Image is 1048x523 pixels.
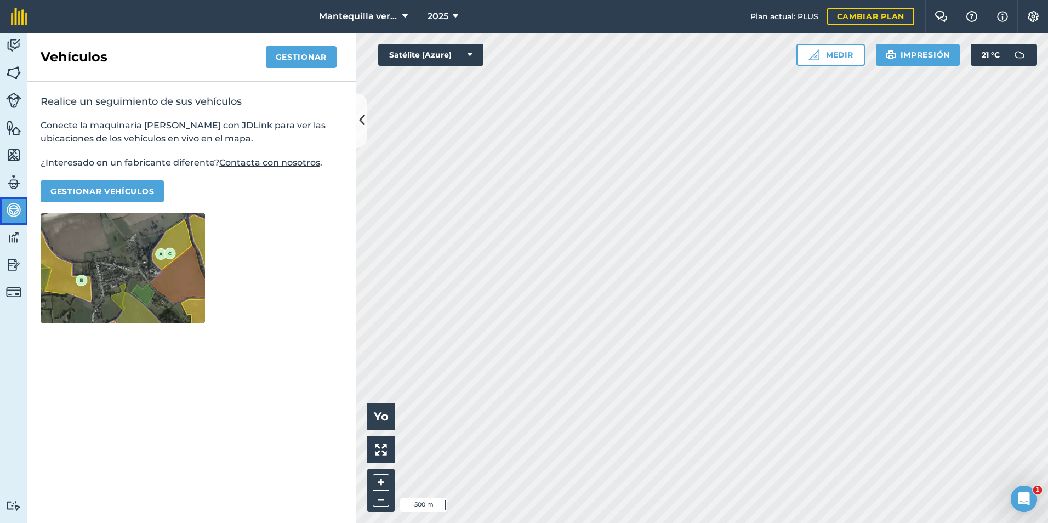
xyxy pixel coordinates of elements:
iframe: Intercom live chat [1011,486,1037,512]
button: 21 °C [971,44,1037,66]
a: Cambiar plan [827,8,914,25]
font: Satélite (Azure) [389,49,452,60]
img: svg+xml;base64,PHN2ZyB4bWxucz0iaHR0cDovL3d3dy53My5vcmcvMjAwMC9zdmciIHdpZHRoPSI1NiIgaGVpZ2h0PSI2MC... [6,147,21,163]
img: svg+xml;base64,PD94bWwgdmVyc2lvbj0iMS4wIiBlbmNvZGluZz0idXRmLTgiPz4KPCEtLSBHZW5lcmF0b3I6IEFkb2JlIE... [6,174,21,191]
img: Un icono de engranaje [1027,11,1040,22]
img: svg+xml;base64,PHN2ZyB4bWxucz0iaHR0cDovL3d3dy53My5vcmcvMjAwMC9zdmciIHdpZHRoPSI1NiIgaGVpZ2h0PSI2MC... [6,120,21,136]
span: Plan actual: PLUS [750,10,818,22]
button: Impresión [876,44,960,66]
a: Contacta con nosotros [219,157,320,168]
img: Cuatro flechas, una apuntando hacia arriba a la izquierda, una hacia arriba a la derecha, una hac... [375,444,387,456]
img: svg+xml;base64,PD94bWwgdmVyc2lvbj0iMS4wIiBlbmNvZGluZz0idXRmLTgiPz4KPCEtLSBHZW5lcmF0b3I6IEFkb2JlIE... [6,501,21,511]
img: svg+xml;base64,PD94bWwgdmVyc2lvbj0iMS4wIiBlbmNvZGluZz0idXRmLTgiPz4KPCEtLSBHZW5lcmF0b3I6IEFkb2JlIE... [6,229,21,246]
img: svg+xml;base64,PD94bWwgdmVyc2lvbj0iMS4wIiBlbmNvZGluZz0idXRmLTgiPz4KPCEtLSBHZW5lcmF0b3I6IEFkb2JlIE... [6,37,21,54]
img: svg+xml;base64,PD94bWwgdmVyc2lvbj0iMS4wIiBlbmNvZGluZz0idXRmLTgiPz4KPCEtLSBHZW5lcmF0b3I6IEFkb2JlIE... [6,285,21,300]
img: svg+xml;base64,PD94bWwgdmVyc2lvbj0iMS4wIiBlbmNvZGluZz0idXRmLTgiPz4KPCEtLSBHZW5lcmF0b3I6IEFkb2JlIE... [6,93,21,108]
button: – [373,491,389,507]
p: Conecte la maquinaria [PERSON_NAME] con JDLink para ver las ubicaciones de los vehículos en vivo ... [41,119,343,145]
font: Medir [826,49,853,61]
img: Un icono de signo de interrogación [965,11,978,22]
font: Impresión [901,49,950,60]
img: svg+xml;base64,PHN2ZyB4bWxucz0iaHR0cDovL3d3dy53My5vcmcvMjAwMC9zdmciIHdpZHRoPSI1NiIgaGVpZ2h0PSI2MC... [6,65,21,81]
h2: Realice un seguimiento de sus vehículos [41,95,343,108]
span: 1 [1033,486,1042,494]
img: fieldmargin Logotipo [11,8,27,25]
img: svg+xml;base64,PD94bWwgdmVyc2lvbj0iMS4wIiBlbmNvZGluZz0idXRmLTgiPz4KPCEtLSBHZW5lcmF0b3I6IEFkb2JlIE... [1009,44,1030,66]
img: Dos burbujas de diálogo superpuestas con la burbuja izquierda en la parte delantera [935,11,948,22]
button: Satélite (Azure) [378,44,483,66]
h2: Vehículos [41,48,107,66]
span: Yo [374,410,389,423]
button: Yo [367,403,395,430]
span: 21 °C [982,44,1000,66]
img: svg+xml;base64,PD94bWwgdmVyc2lvbj0iMS4wIiBlbmNvZGluZz0idXRmLTgiPz4KPCEtLSBHZW5lcmF0b3I6IEFkb2JlIE... [6,202,21,218]
button: + [373,474,389,491]
img: svg+xml;base64,PD94bWwgdmVyc2lvbj0iMS4wIiBlbmNvZGluZz0idXRmLTgiPz4KPCEtLSBHZW5lcmF0b3I6IEFkb2JlIE... [6,257,21,273]
span: 2025 [428,10,448,23]
img: svg+xml;base64,PHN2ZyB4bWxucz0iaHR0cDovL3d3dy53My5vcmcvMjAwMC9zdmciIHdpZHRoPSIxNyIgaGVpZ2h0PSIxNy... [997,10,1008,23]
p: ¿Interesado en un fabricante diferente? . [41,156,343,169]
button: Medir [796,44,865,66]
button: Gestionar vehículos [41,180,164,202]
img: svg+xml;base64,PHN2ZyB4bWxucz0iaHR0cDovL3d3dy53My5vcmcvMjAwMC9zdmciIHdpZHRoPSIxOSIgaGVpZ2h0PSIyNC... [886,48,896,61]
span: Mantequilla verde [319,10,398,23]
button: Gestionar [266,46,337,68]
img: Icono de regla [808,49,819,60]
